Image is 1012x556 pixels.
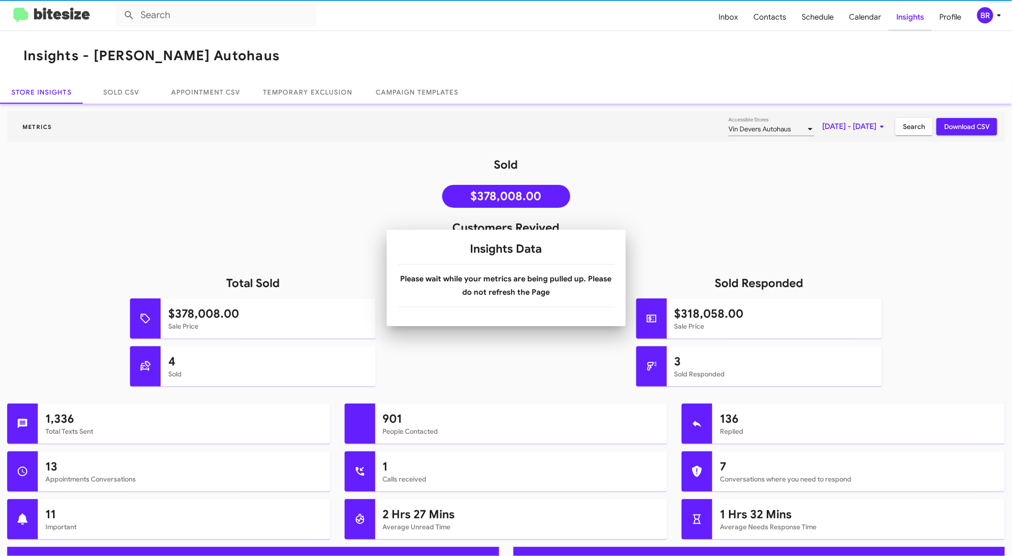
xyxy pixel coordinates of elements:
[471,192,542,201] span: $378,008.00
[45,427,323,436] mat-card-subtitle: Total Texts Sent
[168,369,368,379] mat-card-subtitle: Sold
[720,522,997,532] mat-card-subtitle: Average Needs Response Time
[45,474,323,484] mat-card-subtitle: Appointments Conversations
[675,354,874,369] h1: 3
[168,321,368,331] mat-card-subtitle: Sale Price
[168,354,368,369] h1: 4
[45,507,323,522] h1: 11
[720,507,997,522] h1: 1 Hrs 32 Mins
[977,7,993,23] div: BR
[720,459,997,474] h1: 7
[383,459,660,474] h1: 1
[794,3,841,31] span: Schedule
[675,306,874,321] h1: $318,058.00
[383,474,660,484] mat-card-subtitle: Calls received
[83,81,160,104] a: Sold CSV
[841,3,889,31] span: Calendar
[383,522,660,532] mat-card-subtitle: Average Unread Time
[45,522,323,532] mat-card-subtitle: Important
[383,411,660,427] h1: 901
[903,118,925,135] span: Search
[889,3,932,31] span: Insights
[720,427,997,436] mat-card-subtitle: Replied
[729,125,791,133] span: Vin Devers Autohaus
[822,118,888,135] span: [DATE] - [DATE]
[932,3,969,31] span: Profile
[45,411,323,427] h1: 1,336
[168,306,368,321] h1: $378,008.00
[944,118,990,135] span: Download CSV
[252,81,364,104] a: Temporary Exclusion
[45,459,323,474] h1: 13
[720,474,997,484] mat-card-subtitle: Conversations where you need to respond
[675,369,874,379] mat-card-subtitle: Sold Responded
[15,123,60,130] span: Metrics
[398,241,614,257] h1: Insights Data
[720,411,997,427] h1: 136
[364,81,470,104] a: Campaign Templates
[383,507,660,522] h1: 2 Hrs 27 Mins
[401,274,612,297] b: Please wait while your metrics are being pulled up. Please do not refresh the Page
[711,3,746,31] span: Inbox
[383,427,660,436] mat-card-subtitle: People Contacted
[160,81,252,104] a: Appointment CSV
[23,48,280,64] h1: Insights - [PERSON_NAME] Autohaus
[675,321,874,331] mat-card-subtitle: Sale Price
[746,3,794,31] span: Contacts
[116,4,316,27] input: Search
